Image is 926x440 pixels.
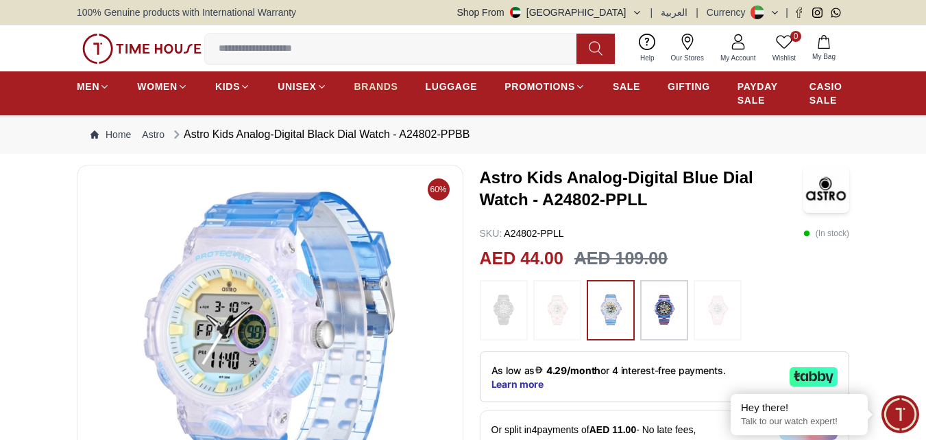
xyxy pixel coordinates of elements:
span: 0 [790,31,801,42]
span: KIDS [215,80,240,93]
a: KIDS [215,74,250,99]
a: Help [632,31,663,66]
div: Currency [707,5,751,19]
img: ... [487,287,521,334]
span: 60% [428,178,450,200]
img: Astro Kids Analog-Digital Blue Dial Watch - A24802-PPLL [803,165,849,213]
p: Talk to our watch expert! [741,416,857,428]
span: SALE [613,80,640,93]
a: LUGGAGE [426,74,478,99]
h3: AED 109.00 [574,246,668,272]
a: Instagram [812,8,823,18]
span: MEN [77,80,99,93]
a: MEN [77,74,110,99]
a: BRANDS [354,74,398,99]
img: ... [540,287,574,334]
button: العربية [661,5,687,19]
img: United Arab Emirates [510,7,521,18]
a: WOMEN [137,74,188,99]
span: | [785,5,788,19]
span: GIFTING [668,80,710,93]
nav: Breadcrumb [77,115,849,154]
span: LUGGAGE [426,80,478,93]
div: Hey there! [741,401,857,415]
a: PAYDAY SALE [738,74,782,113]
a: Whatsapp [831,8,841,18]
span: 100% Genuine products with International Warranty [77,5,296,19]
span: My Account [715,53,761,63]
a: CASIO SALE [809,74,849,113]
p: ( In stock ) [803,227,849,240]
span: AED 11.00 [589,424,636,435]
a: GIFTING [668,74,710,99]
img: ... [647,287,681,334]
span: | [650,5,653,19]
img: ... [594,287,628,334]
img: ... [700,287,735,334]
span: WOMEN [137,80,178,93]
span: Our Stores [666,53,709,63]
a: Home [90,128,131,141]
span: | [696,5,698,19]
button: My Bag [804,32,844,65]
a: Our Stores [663,31,712,66]
a: Facebook [794,8,804,18]
span: PROMOTIONS [504,80,575,93]
span: UNISEX [278,80,316,93]
a: PROMOTIONS [504,74,585,99]
img: ... [82,34,202,64]
span: CASIO SALE [809,80,849,107]
h3: Astro Kids Analog-Digital Blue Dial Watch - A24802-PPLL [480,167,804,211]
span: SKU : [480,228,502,239]
a: Astro [142,128,165,141]
a: UNISEX [278,74,326,99]
p: A24802-PPLL [480,227,564,240]
span: Help [635,53,660,63]
span: My Bag [807,51,841,62]
div: Chat Widget [881,395,919,433]
span: BRANDS [354,80,398,93]
div: Astro Kids Analog-Digital Black Dial Watch - A24802-PPBB [170,126,470,143]
a: 0Wishlist [764,31,804,66]
a: SALE [613,74,640,99]
h2: AED 44.00 [480,246,563,272]
span: Wishlist [767,53,801,63]
span: PAYDAY SALE [738,80,782,107]
button: Shop From[GEOGRAPHIC_DATA] [457,5,642,19]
